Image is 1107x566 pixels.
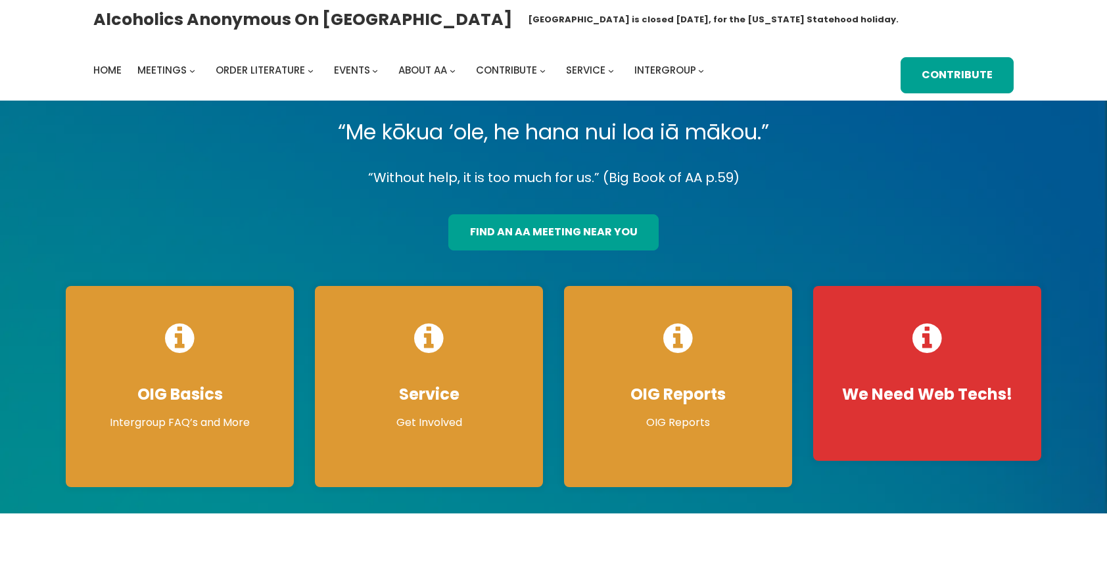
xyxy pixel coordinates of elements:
button: Intergroup submenu [698,68,704,74]
button: Contribute submenu [540,68,546,74]
button: About AA submenu [450,68,456,74]
a: Events [334,61,370,80]
span: Order Literature [216,63,305,77]
a: Intergroup [634,61,696,80]
a: find an aa meeting near you [448,214,658,250]
a: Alcoholics Anonymous on [GEOGRAPHIC_DATA] [93,4,512,34]
button: Service submenu [608,68,614,74]
a: Meetings [137,61,187,80]
span: Intergroup [634,63,696,77]
h4: Service [328,385,530,404]
span: Contribute [476,63,537,77]
a: About AA [398,61,447,80]
h4: We Need Web Techs! [826,385,1028,404]
span: Service [566,63,605,77]
a: Contribute [901,57,1014,93]
span: About AA [398,63,447,77]
button: Events submenu [372,68,378,74]
p: “Without help, it is too much for us.” (Big Book of AA p.59) [55,166,1052,189]
h4: OIG Reports [577,385,779,404]
button: Order Literature submenu [308,68,314,74]
p: Intergroup FAQ’s and More [79,415,281,431]
span: Meetings [137,63,187,77]
p: OIG Reports [577,415,779,431]
a: Service [566,61,605,80]
p: “Me kōkua ‘ole, he hana nui loa iā mākou.” [55,114,1052,151]
span: Home [93,63,122,77]
button: Meetings submenu [189,68,195,74]
span: Events [334,63,370,77]
a: Contribute [476,61,537,80]
h1: [GEOGRAPHIC_DATA] is closed [DATE], for the [US_STATE] Statehood holiday. [528,13,899,26]
a: Home [93,61,122,80]
nav: Intergroup [93,61,709,80]
p: Get Involved [328,415,530,431]
h4: OIG Basics [79,385,281,404]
